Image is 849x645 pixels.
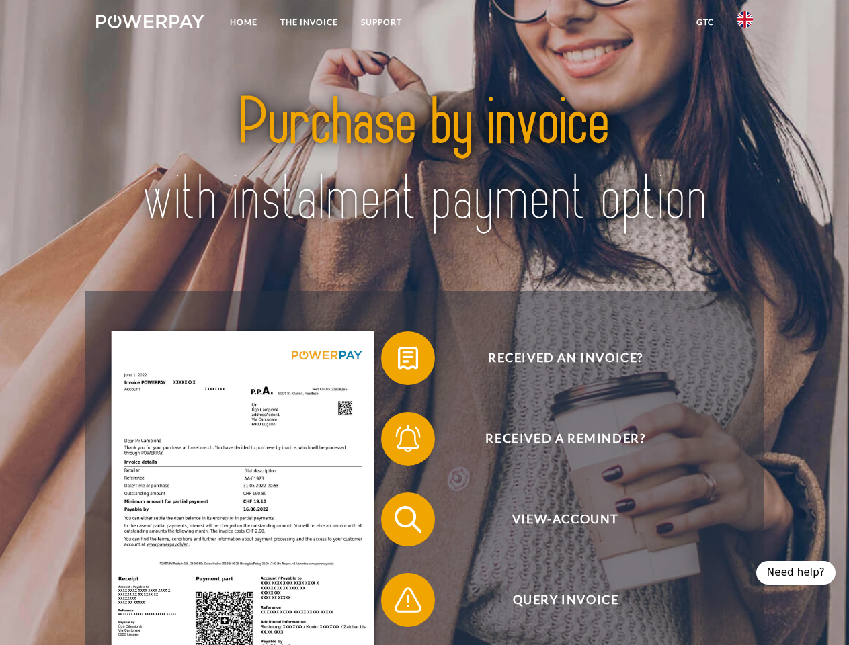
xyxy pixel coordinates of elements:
[401,331,730,385] span: Received an invoice?
[218,10,269,34] a: Home
[401,492,730,546] span: View-Account
[391,503,425,536] img: qb_search.svg
[381,573,731,627] button: Query Invoice
[96,15,204,28] img: logo-powerpay-white.svg
[756,561,836,585] div: Need help?
[401,412,730,466] span: Received a reminder?
[381,412,731,466] button: Received a reminder?
[381,331,731,385] button: Received an invoice?
[128,64,721,257] img: title-powerpay_en.svg
[737,11,753,28] img: en
[350,10,413,34] a: Support
[381,492,731,546] button: View-Account
[401,573,730,627] span: Query Invoice
[685,10,725,34] a: GTC
[269,10,350,34] a: THE INVOICE
[391,341,425,375] img: qb_bill.svg
[391,422,425,456] img: qb_bell.svg
[391,583,425,617] img: qb_warning.svg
